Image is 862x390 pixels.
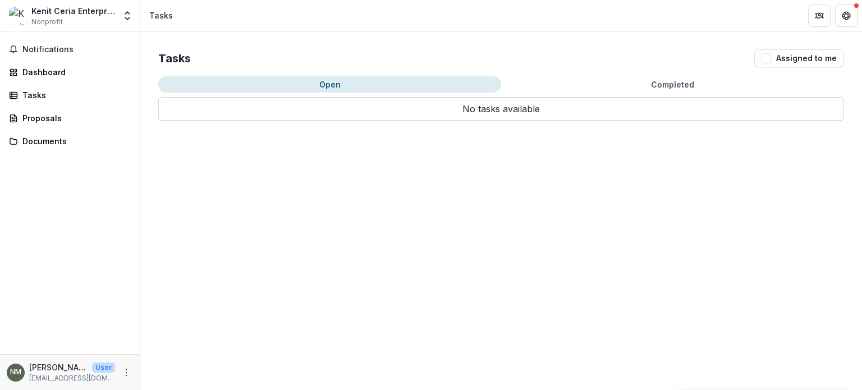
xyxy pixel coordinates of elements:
button: Open [158,76,501,93]
p: User [92,363,115,373]
div: Proposals [22,112,126,124]
a: Documents [4,132,135,150]
span: Nonprofit [31,17,63,27]
p: [PERSON_NAME] [29,361,88,373]
div: Tasks [22,89,126,101]
p: [EMAIL_ADDRESS][DOMAIN_NAME] [29,373,115,383]
button: Open entity switcher [120,4,135,27]
a: Tasks [4,86,135,104]
div: Dashboard [22,66,126,78]
span: Notifications [22,45,131,54]
img: Kenit Ceria Enterprise [9,7,27,25]
button: Get Help [835,4,858,27]
div: Documents [22,135,126,147]
a: Proposals [4,109,135,127]
h2: Tasks [158,52,191,65]
div: Tasks [149,10,173,21]
button: Completed [501,76,844,93]
div: Kenit Ceria Enterprise [31,5,115,17]
button: Partners [808,4,831,27]
button: Assigned to me [754,49,844,67]
p: No tasks available [158,97,844,121]
div: Nik Raihan Binti Mohamed [10,369,21,376]
nav: breadcrumb [145,7,177,24]
a: Dashboard [4,63,135,81]
button: More [120,366,133,379]
button: Notifications [4,40,135,58]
